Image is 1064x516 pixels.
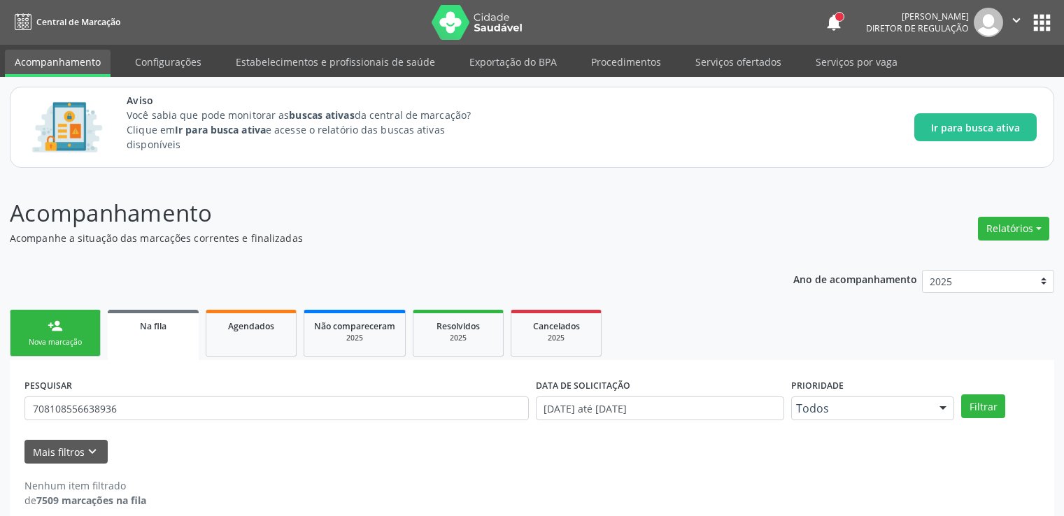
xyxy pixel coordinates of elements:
[48,318,63,334] div: person_add
[1030,10,1054,35] button: apps
[931,120,1020,135] span: Ir para busca ativa
[423,333,493,343] div: 2025
[10,231,741,245] p: Acompanhe a situação das marcações correntes e finalizadas
[226,50,445,74] a: Estabelecimentos e profissionais de saúde
[961,394,1005,418] button: Filtrar
[793,270,917,287] p: Ano de acompanhamento
[24,396,529,420] input: Nome, CNS
[978,217,1049,241] button: Relatórios
[686,50,791,74] a: Serviços ofertados
[437,320,480,332] span: Resolvidos
[5,50,111,77] a: Acompanhamento
[20,337,90,347] div: Nova marcação
[974,8,1003,37] img: img
[85,444,100,459] i: keyboard_arrow_down
[314,333,395,343] div: 2025
[24,375,72,396] label: PESQUISAR
[289,108,354,122] strong: buscas ativas
[27,96,107,159] img: Imagem de CalloutCard
[36,16,120,28] span: Central de Marcação
[314,320,395,332] span: Não compareceram
[824,13,844,32] button: notifications
[796,401,926,415] span: Todos
[10,196,741,231] p: Acompanhamento
[521,333,591,343] div: 2025
[127,93,497,108] span: Aviso
[460,50,567,74] a: Exportação do BPA
[140,320,166,332] span: Na fila
[24,493,146,508] div: de
[914,113,1037,141] button: Ir para busca ativa
[806,50,907,74] a: Serviços por vaga
[866,10,969,22] div: [PERSON_NAME]
[127,108,497,152] p: Você sabia que pode monitorar as da central de marcação? Clique em e acesse o relatório das busca...
[1003,8,1030,37] button: 
[10,10,120,34] a: Central de Marcação
[175,123,266,136] strong: Ir para busca ativa
[36,494,146,507] strong: 7509 marcações na fila
[581,50,671,74] a: Procedimentos
[125,50,211,74] a: Configurações
[536,375,630,396] label: DATA DE SOLICITAÇÃO
[24,478,146,493] div: Nenhum item filtrado
[866,22,969,34] span: Diretor de regulação
[228,320,274,332] span: Agendados
[536,396,784,420] input: Selecione um intervalo
[24,440,108,464] button: Mais filtroskeyboard_arrow_down
[1009,13,1024,28] i: 
[533,320,580,332] span: Cancelados
[791,375,844,396] label: Prioridade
